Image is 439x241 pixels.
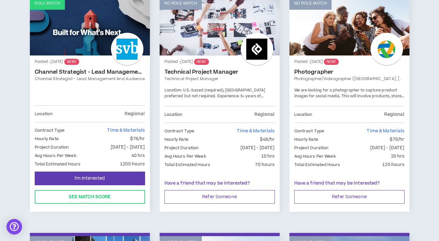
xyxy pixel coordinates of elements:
[165,161,211,168] p: Total Estimated Hours
[294,144,329,151] p: Project Duration
[294,190,405,204] button: Refer Someone
[261,153,275,160] p: 10 hrs
[120,161,145,168] p: 1200 hours
[165,144,199,151] p: Project Duration
[35,76,145,82] a: Channel Strategist - Lead Management and Audience
[165,88,182,93] span: Location:
[165,76,275,82] a: Technical Project Manager
[165,136,189,143] p: Hourly Rate
[75,175,105,182] span: I'm Interested
[35,110,53,117] p: Location
[6,219,22,235] div: Open Intercom Messenger
[165,59,275,65] p: Posted - [DATE]
[390,136,405,143] p: $79/hr
[294,59,405,65] p: Posted - [DATE]
[165,88,265,99] span: U.S.-based (required); [GEOGRAPHIC_DATA] preferred but not required.
[35,161,81,168] p: Total Estimated Hours
[294,76,405,82] a: Photographer/Videographer ([GEOGRAPHIC_DATA], [GEOGRAPHIC_DATA])
[294,93,404,105] span: This will involve products, store imagery and customer interactions.
[294,127,324,135] p: Contract Type
[294,111,312,118] p: Location
[130,135,145,142] p: $76/hr
[294,180,405,187] p: Have a friend that may be interested?
[165,127,195,135] p: Contract Type
[254,111,274,118] p: Regional
[111,144,145,151] p: [DATE] - [DATE]
[294,0,327,6] p: No Role Match
[35,152,76,159] p: Avg Hours Per Week
[35,0,60,6] p: Role Match
[125,110,145,117] p: Regional
[165,190,275,204] button: Refer Someone
[255,161,274,168] p: 70 hours
[35,144,69,151] p: Project Duration
[35,190,145,204] button: See Match Score
[131,152,145,159] p: 40 hrs
[367,128,404,134] span: Time & Materials
[165,180,275,187] p: Have a friend that may be interested?
[324,59,338,65] sup: NEW!
[294,153,336,160] p: Avg Hours Per Week
[165,0,197,6] p: No Role Match
[294,161,340,168] p: Total Estimated Hours
[35,59,145,65] p: Posted - [DATE]
[294,69,405,75] a: Photographer
[35,69,145,75] a: Channel Strategist - Lead Management and Audience
[107,127,145,134] span: Time & Materials
[240,144,275,151] p: [DATE] - [DATE]
[35,135,59,142] p: Hourly Rate
[64,59,79,65] sup: NEW!
[260,136,275,143] p: $48/hr
[194,59,209,65] sup: NEW!
[165,111,183,118] p: Location
[294,88,397,99] span: We are looking for a photographer to capture product images for social media.
[370,144,405,151] p: [DATE] - [DATE]
[217,93,239,99] span: Experience:
[391,153,405,160] p: 20 hrs
[35,172,145,185] button: I'm Interested
[382,161,404,168] p: 120 hours
[384,111,404,118] p: Regional
[165,69,275,75] a: Technical Project Manager
[35,127,65,134] p: Contract Type
[237,128,274,134] span: Time & Materials
[165,153,206,160] p: Avg Hours Per Week
[294,136,318,143] p: Hourly Rate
